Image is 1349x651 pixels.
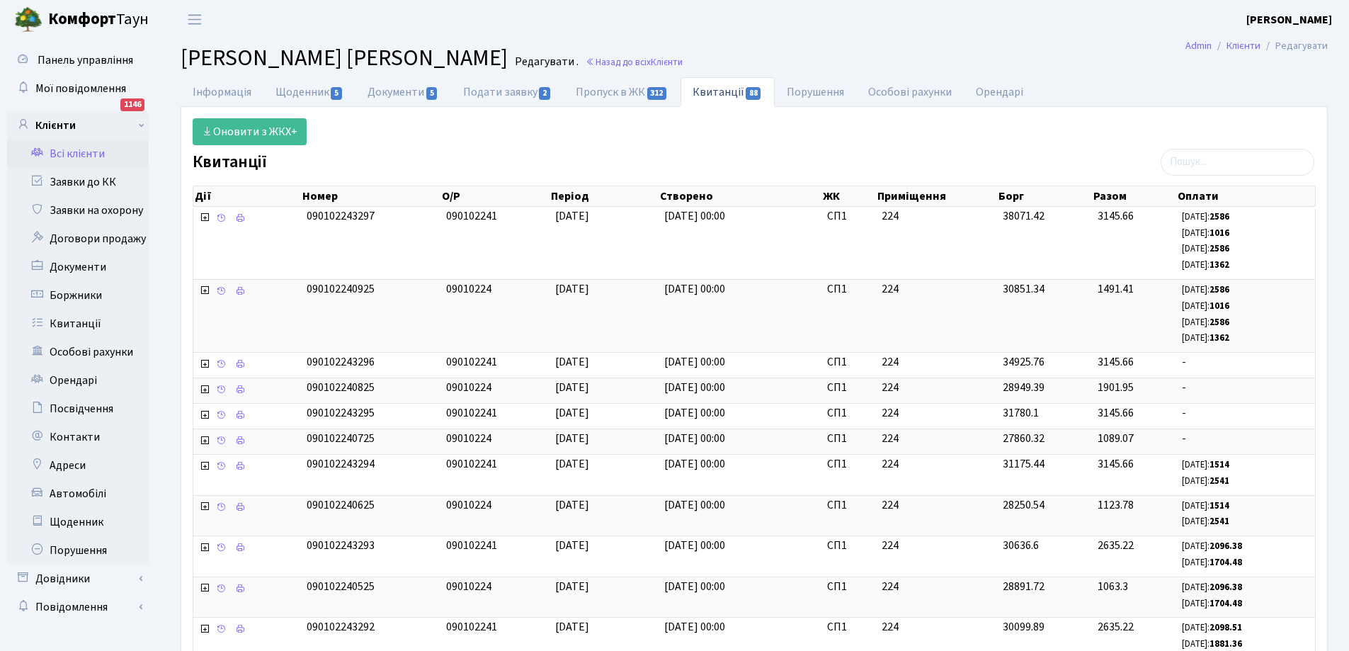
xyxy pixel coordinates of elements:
span: 38071.42 [1003,208,1045,224]
b: 2586 [1209,283,1229,296]
span: 1063.3 [1098,579,1128,594]
span: 090102241 [446,619,497,635]
a: Клієнти [1226,38,1260,53]
a: Адреси [7,451,149,480]
a: Орендарі [964,77,1035,107]
span: 090102243295 [307,405,375,421]
span: [DATE] 00:00 [664,208,725,224]
span: 5 [331,87,342,100]
span: 224 [882,405,992,421]
span: 09010224 [446,431,491,446]
th: ЖК [821,186,875,206]
a: Орендарі [7,366,149,395]
span: 28891.72 [1003,579,1045,594]
a: Подати заявку [451,77,564,107]
span: СП1 [827,380,870,396]
a: Посвідчення [7,395,149,423]
span: [DATE] 00:00 [664,497,725,513]
span: 2 [539,87,550,100]
small: [DATE]: [1182,283,1229,296]
label: Квитанції [193,152,267,173]
a: Admin [1185,38,1212,53]
span: Таун [48,8,149,32]
small: [DATE]: [1182,210,1229,223]
span: 1901.95 [1098,380,1134,395]
span: [DATE] 00:00 [664,456,725,472]
b: 2541 [1209,515,1229,528]
span: 88 [746,87,761,100]
th: Номер [301,186,440,206]
span: 090102241 [446,354,497,370]
th: Борг [997,186,1091,206]
span: [DATE] [555,354,589,370]
span: 224 [882,208,992,225]
span: 224 [882,354,992,370]
span: [DATE] 00:00 [664,380,725,395]
b: 2096.38 [1209,540,1242,553]
a: Особові рахунки [7,338,149,366]
span: 09010224 [446,579,491,594]
small: [DATE]: [1182,316,1229,329]
span: 27860.32 [1003,431,1045,446]
b: 1362 [1209,332,1229,344]
a: Особові рахунки [856,77,964,107]
span: 09010224 [446,281,491,297]
span: 34925.76 [1003,354,1045,370]
input: Пошук... [1161,149,1314,176]
span: 224 [882,431,992,447]
span: СП1 [827,456,870,472]
th: Приміщення [876,186,998,206]
span: 090102243292 [307,619,375,635]
span: 30099.89 [1003,619,1045,635]
span: 090102240625 [307,497,375,513]
b: 2586 [1209,242,1229,255]
a: Довідники [7,565,149,593]
small: [DATE]: [1182,259,1229,271]
span: 090102241 [446,208,497,224]
a: Контакти [7,423,149,451]
span: 31780.1 [1003,405,1039,421]
a: Порушення [7,536,149,565]
th: Створено [659,186,821,206]
small: [DATE]: [1182,581,1242,594]
span: [DATE] [555,456,589,472]
b: 2586 [1209,316,1229,329]
span: СП1 [827,281,870,298]
span: 5 [426,87,438,100]
span: СП1 [827,431,870,447]
span: [DATE] [555,497,589,513]
span: 28949.39 [1003,380,1045,395]
a: Боржники [7,281,149,310]
span: 224 [882,619,992,635]
a: Пропуск в ЖК [564,77,680,107]
span: 30636.6 [1003,538,1039,553]
a: Щоденник [7,508,149,536]
a: Документи [7,253,149,281]
span: [DATE] 00:00 [664,431,725,446]
a: Документи [355,77,450,107]
span: [DATE] 00:00 [664,579,725,594]
span: 090102243297 [307,208,375,224]
li: Редагувати [1260,38,1328,54]
a: Квитанції [681,77,775,107]
a: Всі клієнти [7,140,149,168]
span: 09010224 [446,497,491,513]
span: [DATE] [555,405,589,421]
b: 2098.51 [1209,621,1242,634]
th: Разом [1092,186,1176,206]
span: 090102241 [446,405,497,421]
span: [DATE] 00:00 [664,281,725,297]
a: Клієнти [7,111,149,140]
a: Квитанції [7,310,149,338]
span: 31175.44 [1003,456,1045,472]
span: 1089.07 [1098,431,1134,446]
span: Мої повідомлення [35,81,126,96]
b: 1704.48 [1209,556,1242,569]
a: Щоденник [263,77,355,107]
th: О/Р [440,186,550,206]
span: - [1182,405,1309,421]
span: [DATE] [555,281,589,297]
span: 1491.41 [1098,281,1134,297]
a: Автомобілі [7,480,149,508]
span: 090102240725 [307,431,375,446]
